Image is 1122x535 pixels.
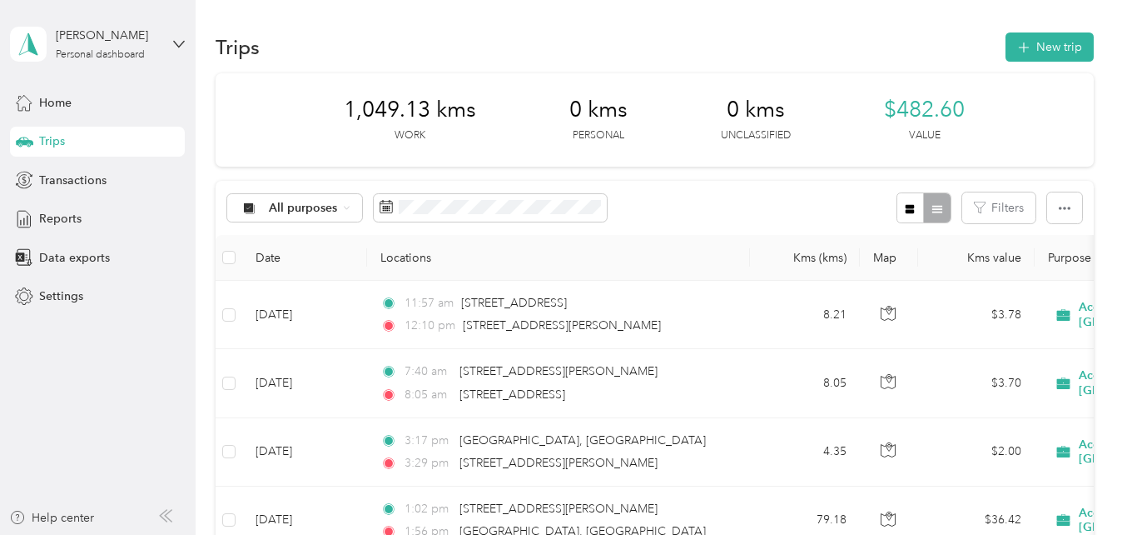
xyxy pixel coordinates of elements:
[405,432,452,450] span: 3:17 pm
[1029,442,1122,535] iframe: Everlance-gr Chat Button Frame
[269,202,338,214] span: All purposes
[750,281,860,349] td: 8.21
[750,349,860,417] td: 8.05
[918,235,1035,281] th: Kms value
[463,318,661,332] span: [STREET_ADDRESS][PERSON_NAME]
[909,128,941,143] p: Value
[39,249,110,267] span: Data exports
[56,50,145,60] div: Personal dashboard
[405,386,452,404] span: 8:05 am
[962,192,1035,223] button: Filters
[242,349,367,417] td: [DATE]
[405,500,452,518] span: 1:02 pm
[459,456,658,470] span: [STREET_ADDRESS][PERSON_NAME]
[344,97,476,123] span: 1,049.13 kms
[405,454,452,472] span: 3:29 pm
[39,132,65,150] span: Trips
[242,418,367,487] td: [DATE]
[918,349,1035,417] td: $3.70
[918,418,1035,487] td: $2.00
[918,281,1035,349] td: $3.78
[459,433,706,447] span: [GEOGRAPHIC_DATA], [GEOGRAPHIC_DATA]
[39,172,107,189] span: Transactions
[56,27,160,44] div: [PERSON_NAME]
[860,235,918,281] th: Map
[242,235,367,281] th: Date
[405,362,452,381] span: 7:40 am
[884,97,965,123] span: $482.60
[750,235,860,281] th: Kms (kms)
[459,502,658,516] span: [STREET_ADDRESS][PERSON_NAME]
[750,418,860,487] td: 4.35
[367,235,750,281] th: Locations
[9,509,94,527] button: Help center
[573,128,624,143] p: Personal
[459,387,565,402] span: [STREET_ADDRESS]
[216,38,260,56] h1: Trips
[405,294,454,312] span: 11:57 am
[459,364,658,378] span: [STREET_ADDRESS][PERSON_NAME]
[461,296,567,310] span: [STREET_ADDRESS]
[395,128,425,143] p: Work
[1005,32,1094,62] button: New trip
[727,97,785,123] span: 0 kms
[721,128,791,143] p: Unclassified
[569,97,628,123] span: 0 kms
[39,94,72,112] span: Home
[405,317,455,335] span: 12:10 pm
[242,281,367,349] td: [DATE]
[39,287,83,305] span: Settings
[39,210,82,227] span: Reports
